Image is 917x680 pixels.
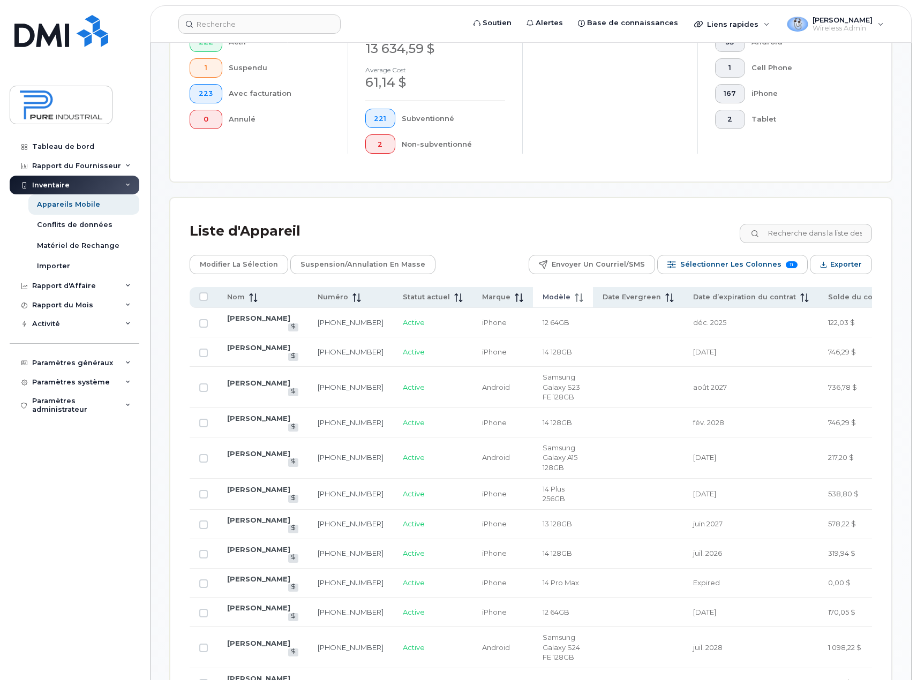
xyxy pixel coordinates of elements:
span: 14 128GB [543,418,572,427]
span: déc. 2025 [693,318,726,327]
span: 217,20 $ [828,453,854,462]
span: Active [403,643,425,652]
span: iPhone [482,608,507,616]
span: 746,29 $ [828,347,856,356]
a: [PERSON_NAME] [227,314,290,322]
a: [PERSON_NAME] [227,516,290,524]
a: [PHONE_NUMBER] [318,643,384,652]
button: Suspension/Annulation en masse [290,255,435,274]
span: Modifier la sélection [200,256,278,273]
a: [PHONE_NUMBER] [318,489,384,498]
span: [DATE] [693,347,716,356]
a: [PHONE_NUMBER] [318,383,384,391]
span: Active [403,347,425,356]
button: 0 [190,110,222,129]
span: Active [403,519,425,528]
span: Active [403,578,425,587]
span: Marque [482,292,510,302]
span: juin 2027 [693,519,723,528]
span: Envoyer un courriel/SMS [552,256,645,273]
div: Denis Hogan [779,13,891,35]
span: iPhone [482,549,507,557]
span: [DATE] [693,489,716,498]
a: [PHONE_NUMBER] [318,608,384,616]
a: [PERSON_NAME] [227,545,290,554]
div: Non-subventionné [402,134,505,154]
span: Date Evergreen [603,292,661,302]
button: Envoyer un courriel/SMS [529,255,655,274]
a: [PERSON_NAME] [227,639,290,647]
span: iPhone [482,489,507,498]
span: Active [403,489,425,498]
span: 1 [724,64,736,72]
span: 12 64GB [543,318,569,327]
span: Exporter [830,256,862,273]
span: 221 [374,115,386,123]
a: [PERSON_NAME] [227,603,290,612]
span: iPhone [482,418,507,427]
span: Base de connaissances [587,18,678,28]
span: Samsung Galaxy S24 FE 128GB [543,633,580,661]
div: Cell Phone [751,58,855,78]
input: Recherche dans la liste des appareils ... [740,224,872,243]
a: [PHONE_NUMBER] [318,519,384,528]
a: [PHONE_NUMBER] [318,578,384,587]
span: Numéro [318,292,348,302]
span: 13 128GB [543,519,572,528]
span: juil. 2028 [693,643,723,652]
span: Android [482,643,510,652]
a: View Last Bill [288,495,298,503]
a: View Last Bill [288,584,298,592]
a: View Last Bill [288,554,298,562]
input: Recherche [178,14,341,34]
span: Statut actuel [403,292,450,302]
span: 578,22 $ [828,519,856,528]
span: 223 [199,89,213,98]
button: 1 [190,58,222,78]
a: View Last Bill [288,613,298,621]
a: [PERSON_NAME] [227,449,290,458]
span: Sélectionner les colonnes [680,256,781,273]
button: 223 [190,84,222,103]
span: Solde du contrat [828,292,890,302]
span: 14 Plus 256GB [543,485,565,503]
span: 14 128GB [543,347,572,356]
div: Annulé [229,110,330,129]
button: Sélectionner les colonnes 11 [657,255,808,274]
span: Android [482,453,510,462]
span: Expired [693,578,720,587]
span: 319,94 $ [828,549,855,557]
span: Active [403,418,425,427]
a: [PHONE_NUMBER] [318,549,384,557]
div: Avec facturation [229,84,330,103]
span: 2 [724,115,736,124]
span: 167 [724,89,736,98]
span: 0,00 $ [828,578,851,587]
span: août 2027 [693,383,727,391]
img: User avatar [787,17,808,32]
a: View Last Bill [288,353,298,361]
span: Modèle [543,292,570,302]
span: Active [403,318,425,327]
span: [DATE] [693,608,716,616]
a: View Last Bill [288,458,298,466]
span: 746,29 $ [828,418,856,427]
span: 14 Pro Max [543,578,579,587]
a: [PERSON_NAME] [227,414,290,422]
h4: Average cost [365,66,506,73]
button: 1 [715,58,746,78]
span: iPhone [482,318,507,327]
a: View Last Bill [288,424,298,432]
div: Liste d'Appareil [190,217,300,245]
span: Nom [227,292,245,302]
a: View Last Bill [288,525,298,533]
a: [PHONE_NUMBER] [318,453,384,462]
div: 13 634,59 $ [365,40,506,58]
span: 1 098,22 $ [828,643,861,652]
span: iPhone [482,347,507,356]
a: View Last Bill [288,388,298,396]
span: 2 [374,140,386,149]
button: 2 [365,134,396,154]
span: Samsung Galaxy A15 128GB [543,443,577,472]
div: Tablet [751,110,855,129]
